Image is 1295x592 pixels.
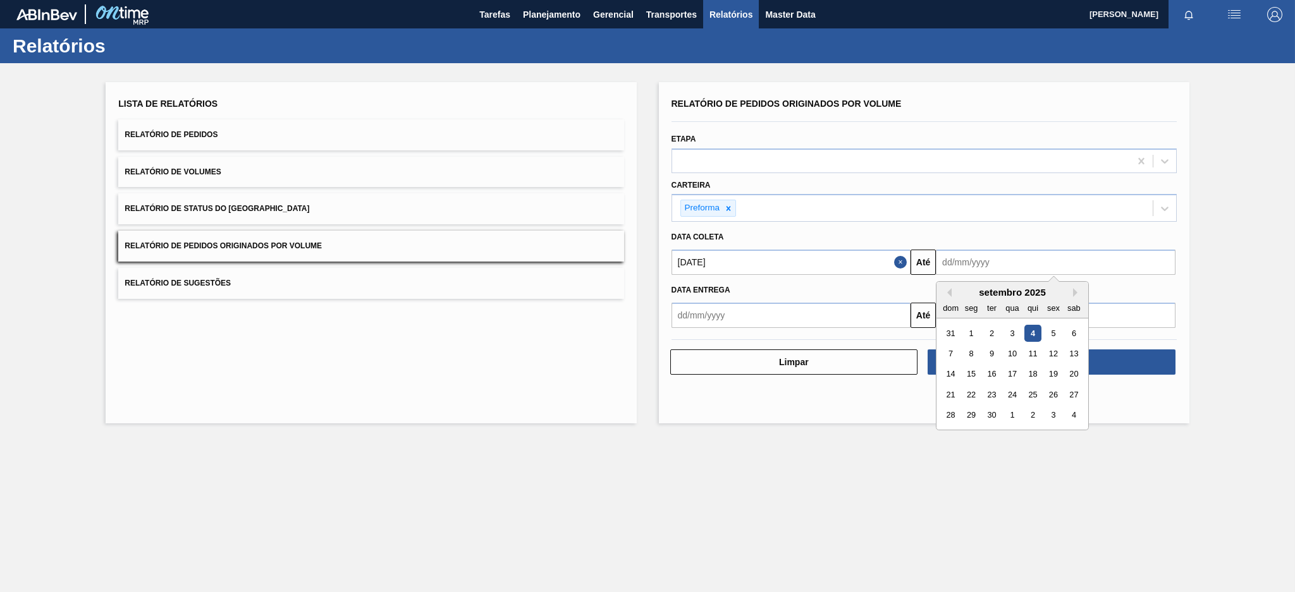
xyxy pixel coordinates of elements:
button: Relatório de Pedidos Originados por Volume [118,231,623,262]
div: dom [942,299,959,317]
div: ter [983,299,1000,317]
div: Choose terça-feira, 9 de setembro de 2025 [983,345,1000,362]
div: Choose terça-feira, 16 de setembro de 2025 [983,366,1000,383]
div: qui [1024,299,1041,317]
div: Choose domingo, 31 de agosto de 2025 [942,325,959,342]
div: seg [963,299,980,317]
button: Limpar [670,349,918,375]
img: Logout [1267,7,1282,22]
div: Choose sábado, 27 de setembro de 2025 [1065,386,1083,403]
span: Planejamento [523,7,580,22]
span: Relatório de Pedidos Originados por Volume [125,241,322,250]
button: Relatório de Pedidos [118,119,623,150]
div: Choose sexta-feira, 19 de setembro de 2025 [1045,366,1062,383]
button: Previous Month [943,288,952,297]
div: Preforma [681,200,722,216]
input: dd/mm/yyyy [672,303,911,328]
div: Choose sábado, 4 de outubro de 2025 [1065,407,1083,424]
button: Relatório de Volumes [118,157,623,188]
button: Notificações [1169,6,1209,23]
button: Relatório de Status do [GEOGRAPHIC_DATA] [118,193,623,224]
input: dd/mm/yyyy [936,250,1175,275]
span: Data coleta [672,233,724,241]
span: Relatório de Pedidos [125,130,218,139]
div: Choose quinta-feira, 2 de outubro de 2025 [1024,407,1041,424]
span: Relatório de Status do [GEOGRAPHIC_DATA] [125,204,309,213]
div: Choose sexta-feira, 26 de setembro de 2025 [1045,386,1062,403]
h1: Relatórios [13,39,237,53]
div: Choose quarta-feira, 10 de setembro de 2025 [1004,345,1021,362]
label: Carteira [672,181,711,190]
div: Choose segunda-feira, 1 de setembro de 2025 [963,325,980,342]
div: Choose terça-feira, 23 de setembro de 2025 [983,386,1000,403]
div: sex [1045,299,1062,317]
div: Choose sexta-feira, 3 de outubro de 2025 [1045,407,1062,424]
img: userActions [1227,7,1242,22]
span: Relatório de Volumes [125,167,221,176]
div: setembro 2025 [936,287,1088,298]
button: Close [894,250,911,275]
span: Data entrega [672,286,730,294]
div: Choose quinta-feira, 25 de setembro de 2025 [1024,386,1041,403]
div: Choose quinta-feira, 4 de setembro de 2025 [1024,325,1041,342]
label: Etapa [672,135,696,143]
button: Relatório de Sugestões [118,268,623,299]
div: Choose terça-feira, 2 de setembro de 2025 [983,325,1000,342]
span: Lista de Relatórios [118,99,218,109]
span: Relatório de Sugestões [125,279,231,287]
div: Choose domingo, 14 de setembro de 2025 [942,366,959,383]
button: Até [911,303,936,328]
div: Choose sábado, 20 de setembro de 2025 [1065,366,1083,383]
div: Choose segunda-feira, 15 de setembro de 2025 [963,366,980,383]
span: Transportes [646,7,697,22]
div: Choose quarta-feira, 24 de setembro de 2025 [1004,386,1021,403]
div: qua [1004,299,1021,317]
div: Choose segunda-feira, 8 de setembro de 2025 [963,345,980,362]
div: Choose terça-feira, 30 de setembro de 2025 [983,407,1000,424]
div: Choose quinta-feira, 18 de setembro de 2025 [1024,366,1041,383]
div: Choose quarta-feira, 17 de setembro de 2025 [1004,366,1021,383]
span: Gerencial [593,7,634,22]
div: month 2025-09 [940,323,1084,425]
div: Choose domingo, 7 de setembro de 2025 [942,345,959,362]
input: dd/mm/yyyy [672,250,911,275]
div: sab [1065,299,1083,317]
img: TNhmsLtSVTkK8tSr43FrP2fwEKptu5GPRR3wAAAABJRU5ErkJggg== [16,9,77,20]
div: Choose sábado, 13 de setembro de 2025 [1065,345,1083,362]
div: Choose sexta-feira, 5 de setembro de 2025 [1045,325,1062,342]
button: Download [928,349,1175,375]
div: Choose domingo, 28 de setembro de 2025 [942,407,959,424]
span: Tarefas [479,7,510,22]
span: Master Data [765,7,815,22]
div: Choose domingo, 21 de setembro de 2025 [942,386,959,403]
div: Choose segunda-feira, 22 de setembro de 2025 [963,386,980,403]
button: Até [911,250,936,275]
button: Next Month [1073,288,1082,297]
span: Relatórios [709,7,752,22]
div: Choose quinta-feira, 11 de setembro de 2025 [1024,345,1041,362]
div: Choose quarta-feira, 3 de setembro de 2025 [1004,325,1021,342]
div: Choose sexta-feira, 12 de setembro de 2025 [1045,345,1062,362]
div: Choose quarta-feira, 1 de outubro de 2025 [1004,407,1021,424]
span: Relatório de Pedidos Originados por Volume [672,99,902,109]
div: Choose sábado, 6 de setembro de 2025 [1065,325,1083,342]
div: Choose segunda-feira, 29 de setembro de 2025 [963,407,980,424]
